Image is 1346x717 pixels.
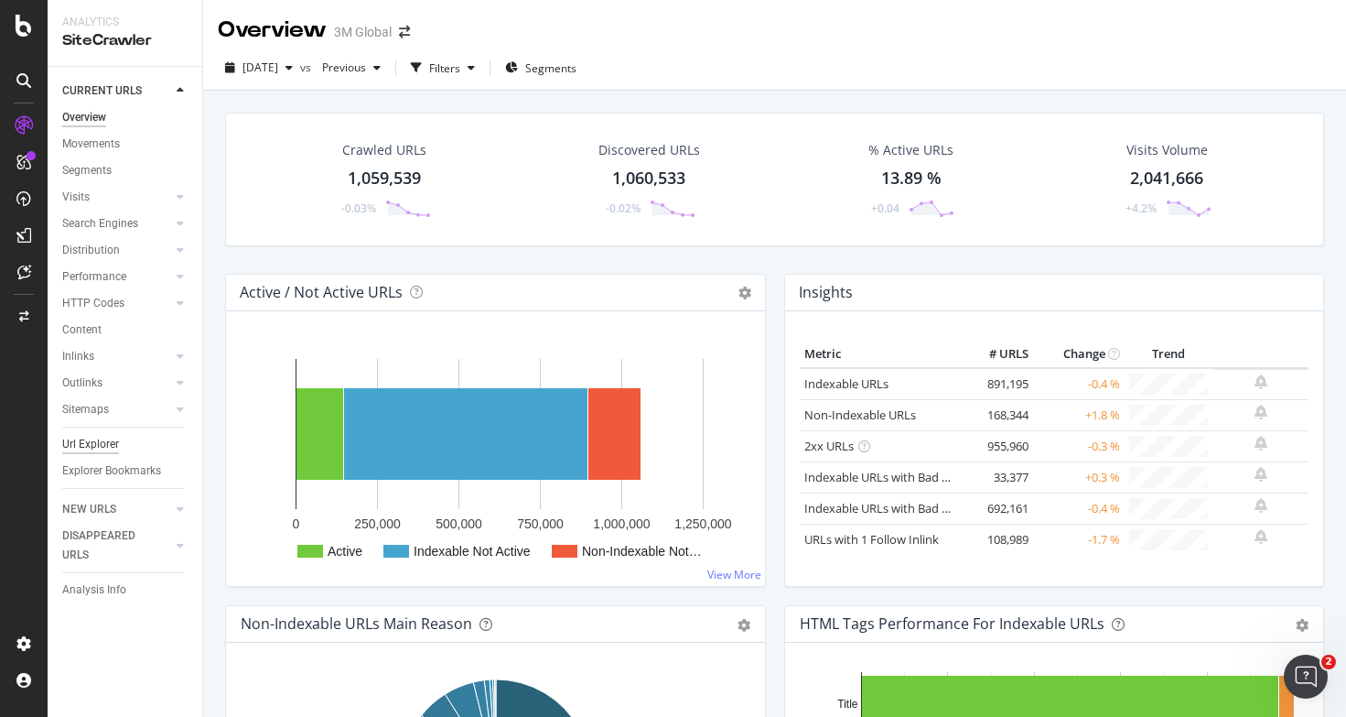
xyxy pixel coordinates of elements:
text: Indexable Not Active [414,544,531,559]
div: Performance [62,267,126,287]
span: Segments [525,60,576,76]
a: Explorer Bookmarks [62,462,189,481]
div: Content [62,320,102,340]
a: DISAPPEARED URLS [62,527,171,565]
td: 955,960 [960,430,1033,462]
div: CURRENT URLS [62,81,142,101]
div: bell-plus [1254,467,1267,482]
div: Url Explorer [62,435,119,454]
div: Sitemaps [62,400,109,419]
a: NEW URLS [62,500,171,519]
a: Url Explorer [62,435,189,454]
div: bell-plus [1254,436,1267,451]
span: vs [300,60,315,75]
div: Discovered URLs [598,141,700,159]
div: bell-plus [1254,375,1267,389]
th: Metric [800,341,961,368]
div: 13.89 % [881,167,942,190]
text: Title [837,698,858,711]
div: +4.2% [1125,201,1157,216]
text: Non-Indexable Not… [582,544,702,559]
div: Visits Volume [1126,141,1208,159]
div: HTTP Codes [62,294,124,313]
a: Content [62,320,189,340]
text: 0 [293,516,300,531]
div: Crawled URLs [342,141,426,159]
div: arrow-right-arrow-left [399,26,410,38]
td: -0.4 % [1033,368,1125,400]
button: Filters [404,53,482,82]
div: 3M Global [334,23,392,41]
div: NEW URLS [62,500,116,519]
div: Analytics [62,15,188,30]
td: +0.3 % [1033,462,1125,493]
div: bell-plus [1254,498,1267,513]
span: 2025 Aug. 3rd [242,60,278,75]
div: 2,041,666 [1130,167,1203,190]
a: Visits [62,188,171,207]
text: 250,000 [354,516,401,531]
a: CURRENT URLS [62,81,171,101]
div: Outlinks [62,374,102,393]
a: Distribution [62,241,171,260]
a: Non-Indexable URLs [804,407,916,423]
a: Sitemaps [62,400,171,419]
td: -1.7 % [1033,524,1125,555]
div: HTML Tags Performance for Indexable URLs [800,614,1104,633]
text: 750,000 [517,516,564,531]
div: -0.03% [341,201,376,216]
th: Change [1033,341,1125,368]
a: Indexable URLs [804,375,888,392]
a: Segments [62,161,189,180]
h4: Insights [799,280,853,305]
div: -0.02% [606,201,641,216]
div: SiteCrawler [62,30,188,51]
text: 1,250,000 [674,516,731,531]
div: Visits [62,188,90,207]
h4: Active / Not Active URLs [240,280,403,305]
button: [DATE] [218,53,300,82]
td: 891,195 [960,368,1033,400]
svg: A chart. [241,341,750,571]
td: 33,377 [960,462,1033,493]
div: Segments [62,161,112,180]
text: 1,000,000 [593,516,650,531]
div: Inlinks [62,347,94,366]
div: Distribution [62,241,120,260]
div: 1,059,539 [348,167,421,190]
td: 692,161 [960,493,1033,524]
div: Explorer Bookmarks [62,462,161,481]
td: 108,989 [960,524,1033,555]
div: +0.04 [871,201,899,216]
text: 500,000 [436,516,482,531]
span: 2 [1321,655,1336,669]
a: Inlinks [62,347,171,366]
div: Search Engines [62,214,138,234]
a: Overview [62,108,189,127]
td: -0.3 % [1033,430,1125,462]
div: gear [738,619,750,632]
div: bell-plus [1254,405,1267,419]
div: Analysis Info [62,581,126,600]
button: Previous [315,53,388,82]
div: DISAPPEARED URLS [62,527,155,565]
a: Analysis Info [62,581,189,600]
a: Indexable URLs with Bad H1 [804,469,957,485]
a: Search Engines [62,214,171,234]
a: URLs with 1 Follow Inlink [804,531,939,548]
div: gear [1296,619,1308,632]
a: Performance [62,267,171,287]
a: Indexable URLs with Bad Description [804,500,1004,516]
td: -0.4 % [1033,493,1125,524]
div: % Active URLs [868,141,953,159]
button: Segments [498,53,584,82]
td: +1.8 % [1033,399,1125,430]
div: Movements [62,135,120,154]
div: Non-Indexable URLs Main Reason [241,614,472,633]
i: Options [738,287,751,299]
a: Outlinks [62,374,171,393]
th: # URLS [960,341,1033,368]
a: View More [707,567,761,582]
a: HTTP Codes [62,294,171,313]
